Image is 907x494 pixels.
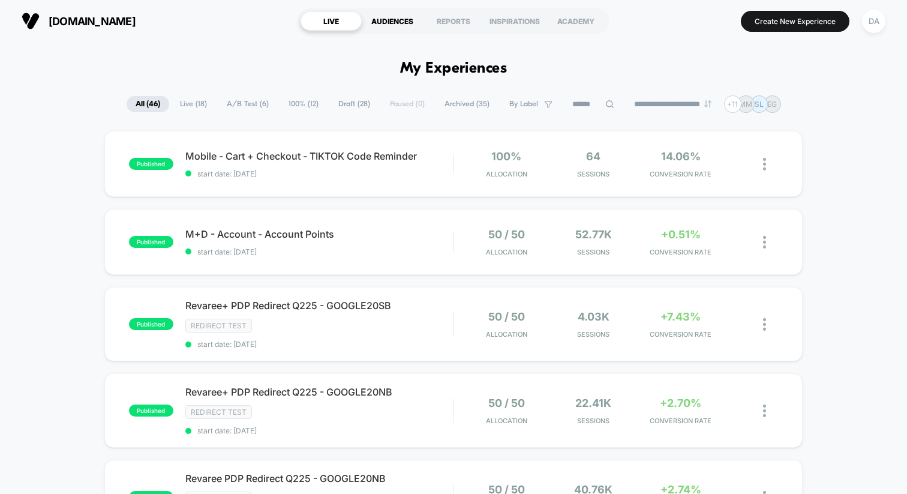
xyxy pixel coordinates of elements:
div: ACADEMY [545,11,606,31]
span: published [129,405,173,417]
span: 22.41k [575,397,611,409]
span: published [129,318,173,330]
span: Sessions [553,170,634,178]
p: EG [767,100,777,109]
span: published [129,236,173,248]
span: Revaree+ PDP Redirect Q225 - GOOGLE20NB [185,386,453,398]
span: +7.43% [660,310,701,323]
span: +0.51% [661,228,701,241]
img: close [763,405,766,417]
span: By Label [509,100,538,109]
div: AUDIENCES [362,11,423,31]
div: REPORTS [423,11,484,31]
button: Create New Experience [741,11,849,32]
button: [DOMAIN_NAME] [18,11,139,31]
span: Draft ( 28 ) [329,96,379,112]
span: 64 [586,150,600,163]
span: M+D - Account - Account Points [185,228,453,240]
span: start date: [DATE] [185,169,453,178]
img: close [763,158,766,170]
img: close [763,318,766,331]
span: CONVERSION RATE [640,170,721,178]
img: end [704,100,711,107]
p: MM [739,100,752,109]
span: Live ( 18 ) [171,96,216,112]
span: CONVERSION RATE [640,248,721,256]
span: A/B Test ( 6 ) [218,96,278,112]
h1: My Experiences [400,60,507,77]
span: 100% ( 12 ) [280,96,328,112]
span: CONVERSION RATE [640,330,721,339]
span: Allocation [486,248,527,256]
img: close [763,236,766,249]
span: Allocation [486,170,527,178]
span: Sessions [553,248,634,256]
span: All ( 46 ) [127,96,169,112]
div: INSPIRATIONS [484,11,545,31]
img: Visually logo [22,12,40,30]
p: SL [755,100,764,109]
span: +2.70% [660,397,701,409]
span: 4.03k [578,310,609,323]
span: Redirect Test [185,319,252,333]
span: 50 / 50 [488,310,525,323]
span: Sessions [553,417,634,425]
span: 50 / 50 [488,228,525,241]
span: [DOMAIN_NAME] [49,15,136,28]
span: 14.06% [661,150,701,163]
button: DA [858,9,889,34]
span: start date: [DATE] [185,340,453,349]
span: Allocation [486,330,527,339]
span: CONVERSION RATE [640,417,721,425]
div: DA [862,10,885,33]
span: Archived ( 35 ) [436,96,498,112]
span: start date: [DATE] [185,426,453,435]
span: published [129,158,173,170]
div: LIVE [301,11,362,31]
span: 100% [491,150,521,163]
div: + 11 [724,95,741,113]
span: Allocation [486,417,527,425]
span: Redirect Test [185,405,252,419]
span: 52.77k [575,228,612,241]
span: Sessions [553,330,634,339]
span: 50 / 50 [488,397,525,409]
span: start date: [DATE] [185,247,453,256]
span: Mobile - Cart + Checkout - TIKTOK Code Reminder [185,150,453,162]
span: Revaree+ PDP Redirect Q225 - GOOGLE20SB [185,300,453,312]
span: Revaree PDP Redirect Q225 - GOOGLE20NB [185,472,453,484]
